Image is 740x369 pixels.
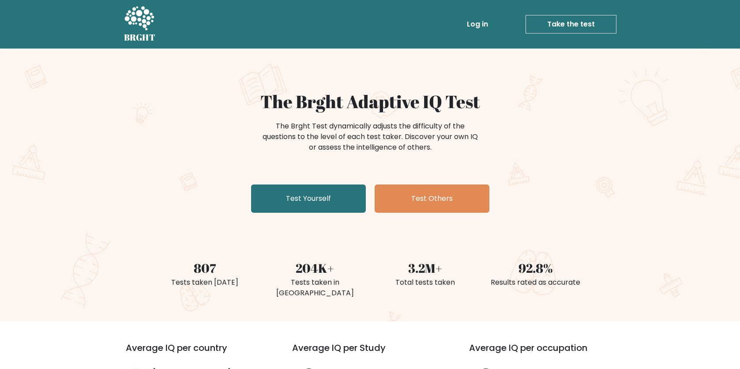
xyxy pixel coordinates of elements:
[375,184,489,213] a: Test Others
[155,277,255,288] div: Tests taken [DATE]
[260,121,481,153] div: The Brght Test dynamically adjusts the difficulty of the questions to the level of each test take...
[155,259,255,277] div: 807
[463,15,492,33] a: Log in
[124,4,156,45] a: BRGHT
[376,259,475,277] div: 3.2M+
[126,343,260,364] h3: Average IQ per country
[376,277,475,288] div: Total tests taken
[486,259,586,277] div: 92.8%
[526,15,616,34] a: Take the test
[292,343,448,364] h3: Average IQ per Study
[265,259,365,277] div: 204K+
[469,343,625,364] h3: Average IQ per occupation
[124,32,156,43] h5: BRGHT
[251,184,366,213] a: Test Yourself
[155,91,586,112] h1: The Brght Adaptive IQ Test
[486,277,586,288] div: Results rated as accurate
[265,277,365,298] div: Tests taken in [GEOGRAPHIC_DATA]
